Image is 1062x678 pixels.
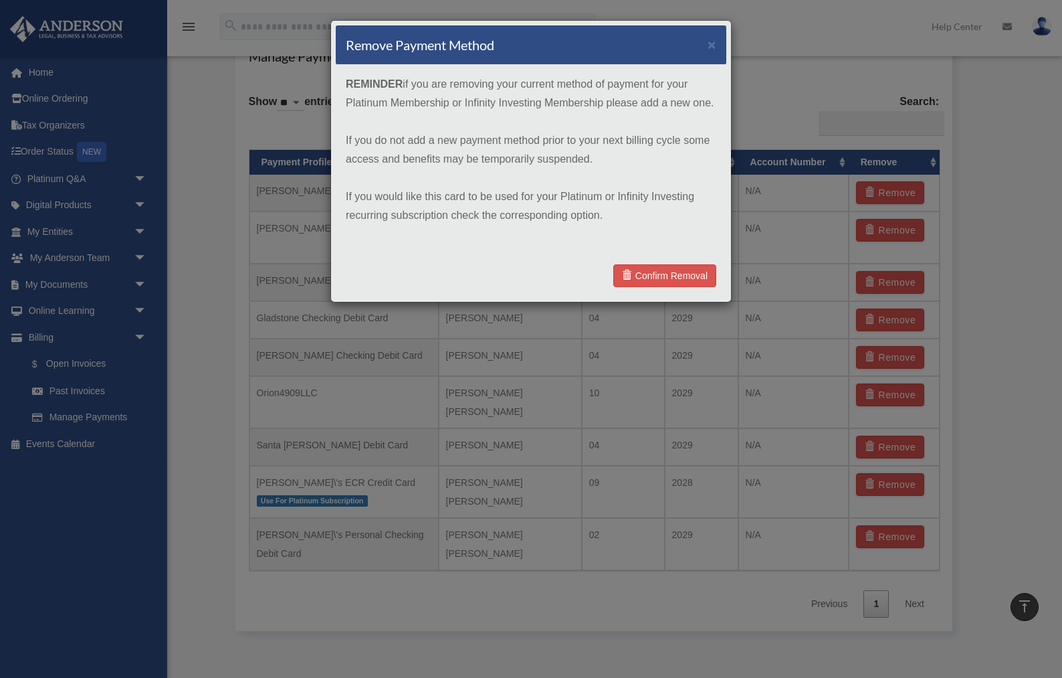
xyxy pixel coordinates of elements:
[336,65,726,254] div: if you are removing your current method of payment for your Platinum Membership or Infinity Inves...
[346,35,494,54] h4: Remove Payment Method
[346,78,403,90] strong: REMINDER
[708,37,716,52] button: ×
[613,264,716,287] a: Confirm Removal
[346,131,716,169] p: If you do not add a new payment method prior to your next billing cycle some access and benefits ...
[346,187,716,225] p: If you would like this card to be used for your Platinum or Infinity Investing recurring subscrip...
